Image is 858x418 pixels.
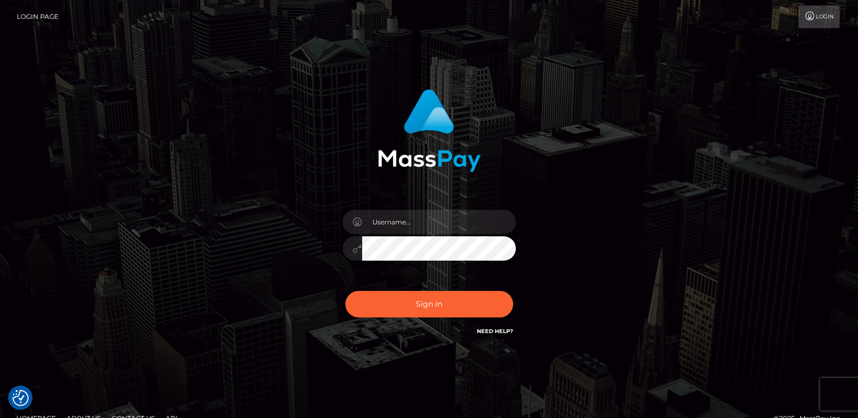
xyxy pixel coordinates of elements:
a: Login [798,5,840,28]
button: Sign in [345,291,513,317]
button: Consent Preferences [12,390,29,406]
a: Need Help? [477,328,513,335]
input: Username... [362,210,516,234]
a: Login Page [17,5,58,28]
img: MassPay Login [378,89,481,172]
img: Revisit consent button [12,390,29,406]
